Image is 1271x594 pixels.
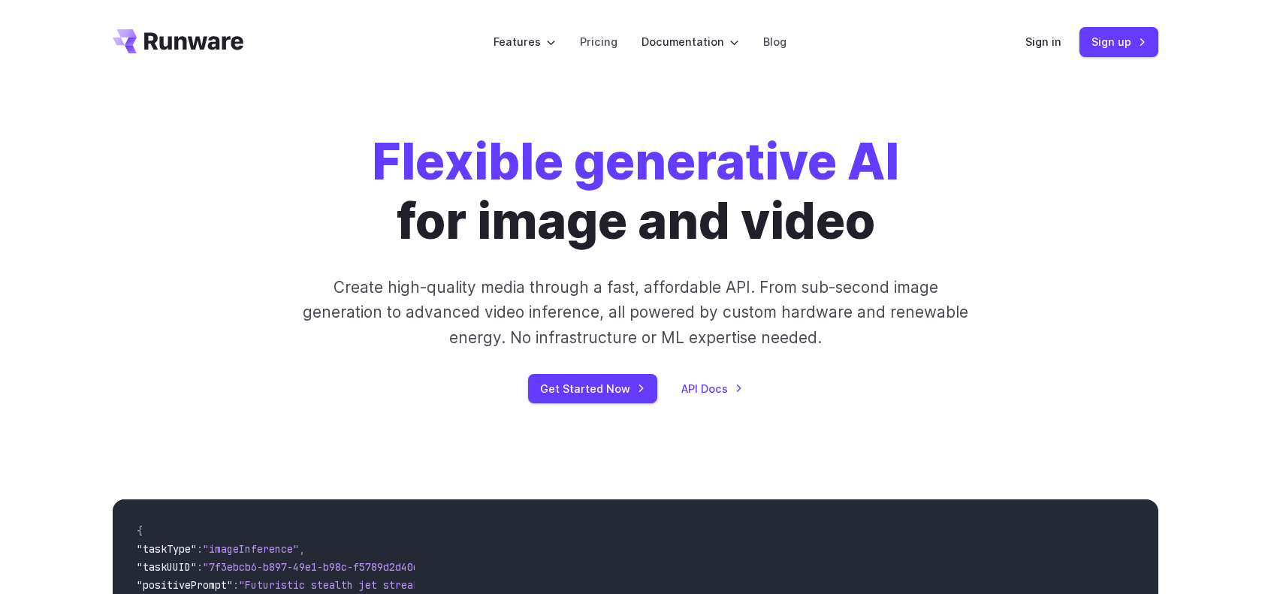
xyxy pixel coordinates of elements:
span: "Futuristic stealth jet streaking through a neon-lit cityscape with glowing purple exhaust" [239,578,786,592]
span: "taskUUID" [137,560,197,574]
span: : [233,578,239,592]
span: "positivePrompt" [137,578,233,592]
label: Documentation [642,33,739,50]
a: Pricing [580,33,617,50]
span: "imageInference" [203,542,299,556]
strong: Flexible generative AI [372,131,899,191]
a: Get Started Now [528,374,657,403]
a: API Docs [681,380,743,397]
p: Create high-quality media through a fast, affordable API. From sub-second image generation to adv... [301,275,971,350]
span: : [197,560,203,574]
span: "taskType" [137,542,197,556]
span: { [137,524,143,538]
span: "7f3ebcb6-b897-49e1-b98c-f5789d2d40d7" [203,560,431,574]
a: Go to / [113,29,243,53]
span: , [299,542,305,556]
a: Blog [763,33,786,50]
label: Features [494,33,556,50]
a: Sign in [1025,33,1061,50]
a: Sign up [1079,27,1158,56]
span: : [197,542,203,556]
h1: for image and video [372,132,899,251]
